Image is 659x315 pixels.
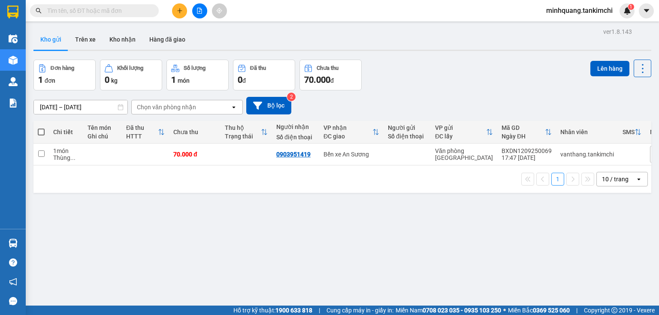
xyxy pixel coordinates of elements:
div: vanthang.tankimchi [560,151,614,158]
button: plus [172,3,187,18]
span: Cung cấp máy in - giấy in: [326,306,393,315]
span: món [178,77,190,84]
strong: 0369 525 060 [533,307,570,314]
div: Đã thu [126,124,158,131]
div: Số lượng [184,65,206,71]
span: đ [242,77,246,84]
span: caret-down [643,7,650,15]
span: 0 [238,75,242,85]
div: VP nhận [323,124,372,131]
div: Chưa thu [317,65,339,71]
div: ĐC giao [323,133,372,140]
span: notification [9,278,17,286]
span: | [576,306,577,315]
div: 10 / trang [602,175,629,183]
div: Người nhận [276,123,315,130]
div: Người gửi [388,124,426,131]
img: solution-icon [9,99,18,108]
button: Kho gửi [33,29,68,50]
th: Toggle SortBy [431,121,497,144]
sup: 1 [628,4,634,10]
th: Toggle SortBy [618,121,646,144]
img: warehouse-icon [9,239,18,248]
div: Bến xe An Sương [323,151,379,158]
div: Số điện thoại [388,133,426,140]
div: 17:47 [DATE] [502,154,552,161]
strong: 1900 633 818 [275,307,312,314]
button: Hàng đã giao [142,29,192,50]
div: ver 1.8.143 [603,27,632,36]
input: Select a date range. [34,100,127,114]
div: Ghi chú [88,133,118,140]
th: Toggle SortBy [319,121,384,144]
span: kg [111,77,118,84]
span: đơn [45,77,55,84]
button: aim [212,3,227,18]
span: question-circle [9,258,17,267]
span: plus [177,8,183,14]
div: Tên món [88,124,118,131]
span: 1 [171,75,176,85]
button: Chưa thu70.000đ [299,60,362,90]
svg: open [635,176,642,183]
div: 0903951419 [276,151,311,158]
img: warehouse-icon [9,56,18,65]
div: Nhân viên [560,129,614,135]
span: Miền Nam [396,306,501,315]
input: Tìm tên, số ĐT hoặc mã đơn [47,6,148,15]
button: Số lượng1món [166,60,229,90]
button: Kho nhận [103,29,142,50]
div: SMS [623,129,635,135]
span: ... [70,154,76,161]
span: search [36,8,42,14]
span: message [9,297,17,305]
div: 1 món [53,147,79,154]
button: Khối lượng0kg [100,60,162,90]
div: Văn phòng [GEOGRAPHIC_DATA] [435,147,493,161]
span: file-add [196,8,203,14]
span: 1 [629,4,632,10]
div: BXDN1209250069 [502,147,552,154]
div: Thùng nhỏ [53,154,79,161]
div: Chi tiết [53,129,79,135]
span: 70.000 [304,75,330,85]
th: Toggle SortBy [122,121,169,144]
svg: open [230,104,237,111]
div: ĐC lấy [435,133,486,140]
th: Toggle SortBy [221,121,272,144]
div: Đã thu [250,65,266,71]
div: Chưa thu [173,129,216,135]
button: Đã thu0đ [233,60,295,90]
span: | [319,306,320,315]
div: Chọn văn phòng nhận [137,103,196,111]
button: Trên xe [68,29,103,50]
span: 0 [105,75,109,85]
span: 1 [38,75,43,85]
div: 70.000 đ [173,151,216,158]
div: Số điện thoại [276,134,315,141]
span: Hỗ trợ kỹ thuật: [233,306,312,315]
div: Ngày ĐH [502,133,545,140]
div: Trạng thái [225,133,261,140]
th: Toggle SortBy [497,121,556,144]
div: Mã GD [502,124,545,131]
button: file-add [192,3,207,18]
div: Khối lượng [117,65,143,71]
span: minhquang.tankimchi [539,5,620,16]
div: Thu hộ [225,124,261,131]
div: HTTT [126,133,158,140]
button: Bộ lọc [246,97,291,114]
div: VP gửi [435,124,486,131]
img: warehouse-icon [9,34,18,43]
img: warehouse-icon [9,77,18,86]
button: Lên hàng [590,61,629,76]
button: caret-down [639,3,654,18]
button: 1 [551,173,564,186]
span: aim [216,8,222,14]
button: Đơn hàng1đơn [33,60,96,90]
img: logo-vxr [7,6,18,18]
img: icon-new-feature [623,7,631,15]
span: copyright [611,307,617,313]
sup: 2 [287,93,296,101]
div: Đơn hàng [51,65,74,71]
